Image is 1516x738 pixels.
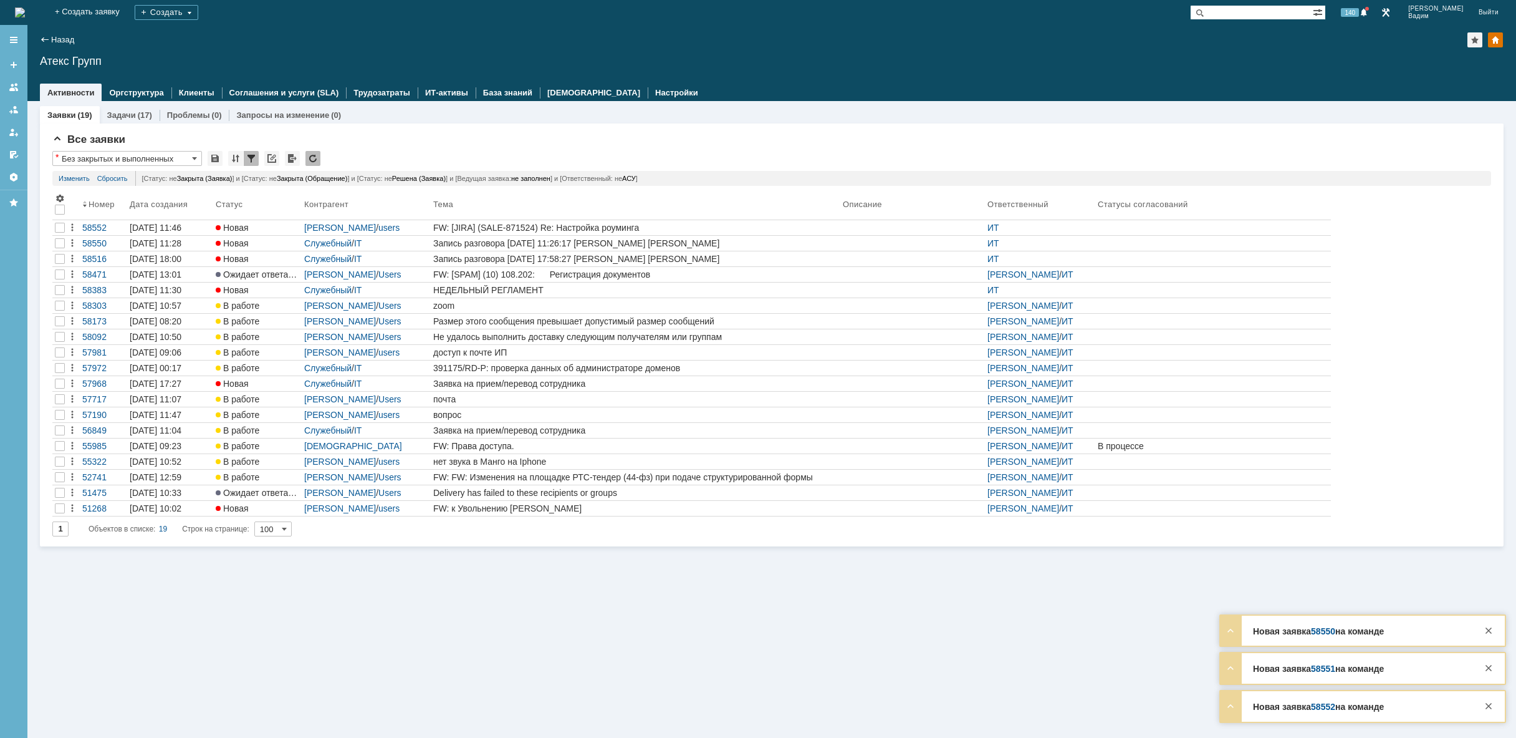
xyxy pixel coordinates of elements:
[433,269,838,279] div: FW: [SPAM] (10) 108.202: Регистрация документов
[1098,200,1190,209] div: Статусы согласований
[433,347,838,357] div: доступ к почте ИП
[82,441,125,451] div: 55985
[431,485,840,500] a: Delivery has failed to these recipients or groups
[987,269,1059,279] a: [PERSON_NAME]
[213,439,302,454] a: В работе
[130,363,181,373] div: [DATE] 00:17
[304,363,352,373] a: Служебный
[80,361,127,376] a: 57972
[213,392,302,407] a: В работе
[304,410,376,420] a: [PERSON_NAME]
[987,316,1059,326] a: [PERSON_NAME]
[213,501,302,516] a: Новая
[433,301,838,311] div: zoom
[304,457,376,467] a: [PERSON_NAME]
[80,298,127,313] a: 58303
[213,423,302,438] a: В работе
[138,110,152,120] div: (17)
[127,298,213,313] a: [DATE] 10:57
[1062,301,1073,311] a: ИТ
[130,223,181,233] div: [DATE] 11:46
[127,501,213,516] a: [DATE] 10:02
[1098,441,1328,451] div: В процессе
[213,485,302,500] a: Ожидает ответа контрагента
[1378,5,1393,20] a: Перейти в интерфейс администратора
[107,110,136,120] a: Задачи
[655,88,698,97] a: Настройки
[82,254,125,264] div: 58516
[130,347,181,357] div: [DATE] 09:06
[179,88,214,97] a: Клиенты
[622,175,636,182] span: АСУ
[378,347,400,357] a: users
[127,439,213,454] a: [DATE] 09:23
[82,410,125,420] div: 57190
[213,314,302,329] a: В работе
[213,470,302,485] a: В работе
[985,191,1095,220] th: Ответственный
[4,122,24,142] a: Мои заявки
[433,410,838,420] div: вопрос
[378,488,401,498] a: Users
[304,238,352,248] a: Служебный
[304,488,376,498] a: [PERSON_NAME]
[431,439,840,454] a: FW: Права доступа.
[987,332,1059,342] a: [PERSON_NAME]
[431,267,840,282] a: FW: [SPAM] (10) 108.202: Регистрация документов
[213,376,302,391] a: Новая
[547,88,640,97] a: [DEMOGRAPHIC_DATA]
[431,329,840,344] a: Не удалось выполнить доставку следующим получателям или группам
[1062,503,1073,513] a: ИТ
[130,269,181,279] div: [DATE] 13:01
[216,410,259,420] span: В работе
[1062,269,1073,279] a: ИТ
[229,88,339,97] a: Соглашения и услуги (SLA)
[80,220,127,235] a: 58552
[431,236,840,251] a: Запись разговора [DATE] 11:26:17 [PERSON_NAME] [PERSON_NAME]
[213,251,302,266] a: Новая
[4,55,24,75] a: Создать заявку
[4,77,24,97] a: Заявки на командах
[433,285,838,295] div: НЕДЕЛЬНЫЙ РЕГЛАМЕНТ
[216,269,339,279] span: Ожидает ответа контрагента
[378,472,401,482] a: Users
[378,223,400,233] a: users
[135,5,198,20] div: Создать
[987,363,1059,373] a: [PERSON_NAME]
[213,220,302,235] a: Новая
[130,379,181,389] div: [DATE] 17:27
[431,314,840,329] a: Размер этого сообщения превышает допустимый размер сообщений
[130,285,181,295] div: [DATE] 11:30
[433,472,838,482] div: FW: FW: Изменения на площадке РТС-тендер (44-фз) при подаче структурированной формы заявки
[82,301,125,311] div: 58303
[4,100,24,120] a: Заявки в моей ответственности
[216,347,259,357] span: В работе
[431,454,840,469] a: нет звука в Манго на Iphone
[1311,702,1335,712] a: 58552
[82,394,125,404] div: 57717
[378,269,401,279] a: Users
[304,472,376,482] a: [PERSON_NAME]
[354,363,362,373] a: IT
[127,314,213,329] a: [DATE] 08:20
[987,347,1059,357] a: [PERSON_NAME]
[89,200,115,209] div: Номер
[40,55,1504,67] div: Атекс Групп
[378,332,401,342] a: Users
[82,472,125,482] div: 52741
[285,151,300,166] div: Экспорт списка
[431,283,840,298] a: НЕДЕЛЬНЫЙ РЕГЛАМЕНТ
[216,472,259,482] span: В работе
[80,283,127,298] a: 58383
[213,454,302,469] a: В работе
[216,254,249,264] span: Новая
[216,394,259,404] span: В работе
[127,267,213,282] a: [DATE] 13:01
[987,254,999,264] a: ИТ
[987,285,999,295] a: ИТ
[304,200,351,209] div: Контрагент
[511,175,550,182] span: не заполнен
[987,472,1059,482] a: [PERSON_NAME]
[55,193,65,203] span: Настройки
[82,223,125,233] div: 58552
